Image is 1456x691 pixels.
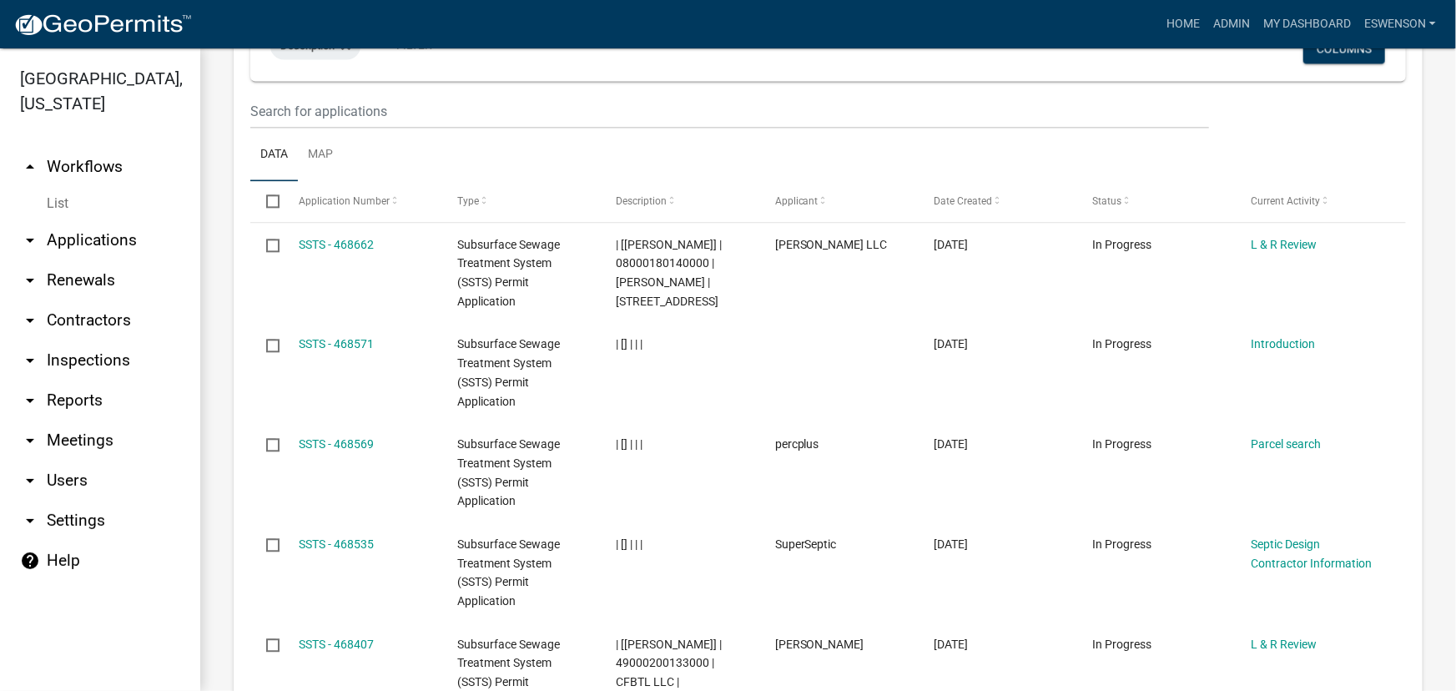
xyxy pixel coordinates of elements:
[616,238,722,308] span: | [Brittany Tollefson] | 08000180140000 | JOSHUA D WENDT | 49203 275TH AVE
[775,195,819,207] span: Applicant
[1252,537,1373,570] a: Septic Design Contractor Information
[299,238,374,251] a: SSTS - 468662
[20,310,40,330] i: arrow_drop_down
[250,129,298,182] a: Data
[20,351,40,371] i: arrow_drop_down
[1252,638,1317,651] a: L & R Review
[299,537,374,551] a: SSTS - 468535
[918,181,1076,221] datatable-header-cell: Date Created
[616,195,667,207] span: Description
[1252,195,1321,207] span: Current Activity
[1358,8,1443,40] a: eswenson
[934,437,968,451] span: 08/25/2025
[1252,437,1322,451] a: Parcel search
[1076,181,1235,221] datatable-header-cell: Status
[600,181,758,221] datatable-header-cell: Description
[1092,537,1151,551] span: In Progress
[20,511,40,531] i: arrow_drop_down
[280,39,335,52] span: Description
[934,638,968,651] span: 08/24/2025
[1236,181,1394,221] datatable-header-cell: Current Activity
[616,437,642,451] span: | [] | | |
[20,391,40,411] i: arrow_drop_down
[934,537,968,551] span: 08/25/2025
[616,337,642,351] span: | [] | | |
[299,437,374,451] a: SSTS - 468569
[1257,8,1358,40] a: My Dashboard
[20,270,40,290] i: arrow_drop_down
[299,337,374,351] a: SSTS - 468571
[374,29,446,59] a: + Filter
[299,195,390,207] span: Application Number
[934,195,992,207] span: Date Created
[299,638,374,651] a: SSTS - 468407
[457,238,560,308] span: Subsurface Sewage Treatment System (SSTS) Permit Application
[298,129,343,182] a: Map
[250,94,1209,129] input: Search for applications
[775,537,837,551] span: SuperSeptic
[20,431,40,451] i: arrow_drop_down
[1092,195,1121,207] span: Status
[1092,638,1151,651] span: In Progress
[20,157,40,177] i: arrow_drop_up
[457,537,560,608] span: Subsurface Sewage Treatment System (SSTS) Permit Application
[457,195,479,207] span: Type
[1160,8,1207,40] a: Home
[457,437,560,507] span: Subsurface Sewage Treatment System (SSTS) Permit Application
[20,230,40,250] i: arrow_drop_down
[1092,437,1151,451] span: In Progress
[934,337,968,351] span: 08/25/2025
[457,337,560,407] span: Subsurface Sewage Treatment System (SSTS) Permit Application
[1252,337,1316,351] a: Introduction
[20,551,40,571] i: help
[759,181,918,221] datatable-header-cell: Applicant
[441,181,600,221] datatable-header-cell: Type
[20,471,40,491] i: arrow_drop_down
[1303,33,1385,63] button: Columns
[775,437,819,451] span: percplus
[934,238,968,251] span: 08/25/2025
[775,638,864,651] span: Scott M Ellingson
[1207,8,1257,40] a: Admin
[1252,238,1317,251] a: L & R Review
[282,181,441,221] datatable-header-cell: Application Number
[1092,238,1151,251] span: In Progress
[775,238,888,251] span: Roisum LLC
[250,181,282,221] datatable-header-cell: Select
[616,537,642,551] span: | [] | | |
[1092,337,1151,351] span: In Progress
